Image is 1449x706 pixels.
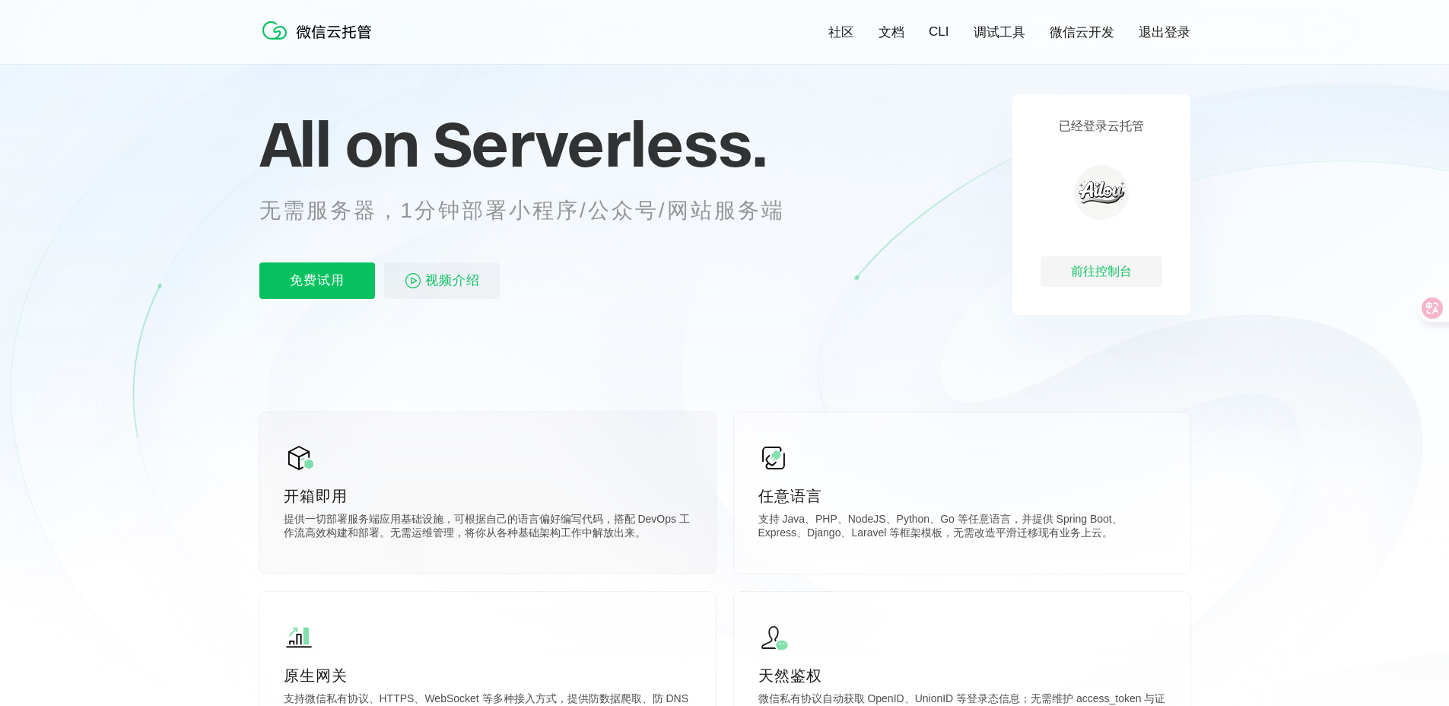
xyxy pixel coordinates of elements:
a: 文档 [879,24,904,41]
p: 免费试用 [259,262,375,299]
a: 退出登录 [1139,24,1190,41]
p: 任意语言 [758,485,1166,507]
span: All on [259,106,418,182]
p: 原生网关 [284,665,691,686]
a: 社区 [828,24,854,41]
a: CLI [929,24,949,40]
a: 微信云托管 [259,35,381,48]
span: 视频介绍 [425,262,480,299]
img: video_play.svg [404,272,422,290]
p: 开箱即用 [284,485,691,507]
img: 微信云托管 [259,15,381,46]
div: 前往控制台 [1041,256,1162,287]
span: Serverless. [433,106,767,182]
a: 微信云开发 [1050,24,1114,41]
p: 已经登录云托管 [1059,119,1144,135]
p: 支持 Java、PHP、NodeJS、Python、Go 等任意语言，并提供 Spring Boot、Express、Django、Laravel 等框架模板，无需改造平滑迁移现有业务上云。 [758,513,1166,543]
p: 提供一切部署服务端应用基础设施，可根据自己的语言偏好编写代码，搭配 DevOps 工作流高效构建和部署。无需运维管理，将你从各种基础架构工作中解放出来。 [284,513,691,543]
p: 无需服务器，1分钟部署小程序/公众号/网站服务端 [259,196,813,226]
a: 调试工具 [974,24,1025,41]
p: 天然鉴权 [758,665,1166,686]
